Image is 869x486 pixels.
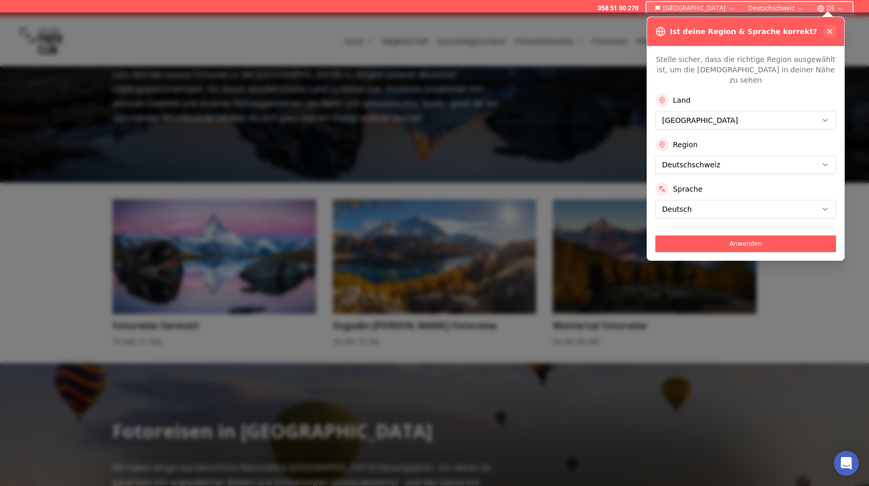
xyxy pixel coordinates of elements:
[744,2,809,14] button: Deutschschweiz
[598,4,638,12] a: 058 51 00 270
[673,139,698,150] label: Region
[673,184,702,194] label: Sprache
[655,54,836,85] p: Stelle sicher, dass die richtige Region ausgewählt ist, um die [DEMOGRAPHIC_DATA] in deiner Nähe ...
[813,2,848,14] button: DE
[651,2,740,14] button: [GEOGRAPHIC_DATA]
[670,26,817,37] h3: Ist deine Region & Sprache korrekt?
[834,451,859,476] div: Open Intercom Messenger
[673,95,690,105] label: Land
[655,236,836,252] button: Anwenden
